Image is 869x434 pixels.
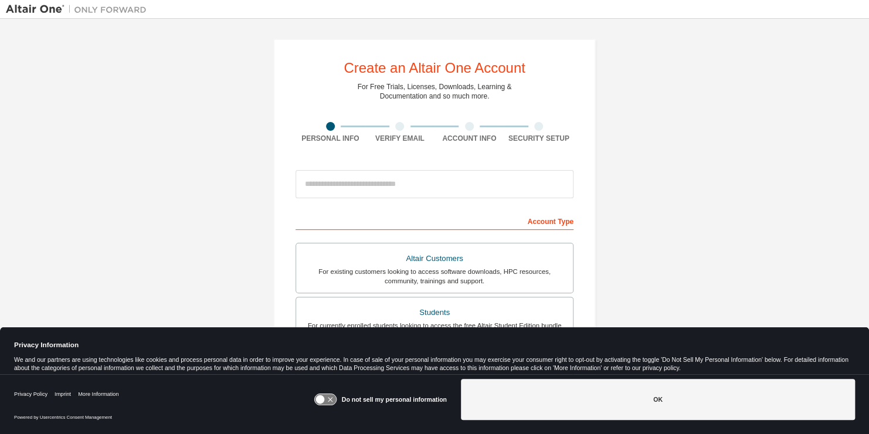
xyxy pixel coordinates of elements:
[434,134,504,143] div: Account Info
[365,134,435,143] div: Verify Email
[303,321,566,340] div: For currently enrolled students looking to access the free Altair Student Edition bundle and all ...
[504,134,574,143] div: Security Setup
[303,304,566,321] div: Students
[296,134,365,143] div: Personal Info
[296,211,573,230] div: Account Type
[344,61,525,75] div: Create an Altair One Account
[358,82,512,101] div: For Free Trials, Licenses, Downloads, Learning & Documentation and so much more.
[303,267,566,286] div: For existing customers looking to access software downloads, HPC resources, community, trainings ...
[303,250,566,267] div: Altair Customers
[6,4,152,15] img: Altair One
